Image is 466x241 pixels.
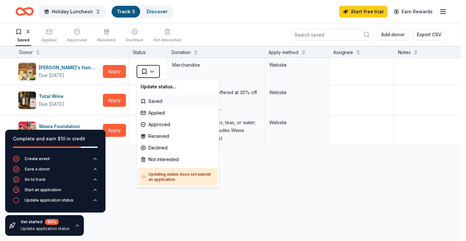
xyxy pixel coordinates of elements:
[142,172,214,182] h5: Updating status does not submit an application
[138,107,218,119] div: Applied
[138,142,218,154] div: Declined
[138,95,218,107] div: Saved
[138,81,218,93] div: Update status...
[138,154,218,165] div: Not interested
[138,130,218,142] div: Received
[138,119,218,130] div: Approved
